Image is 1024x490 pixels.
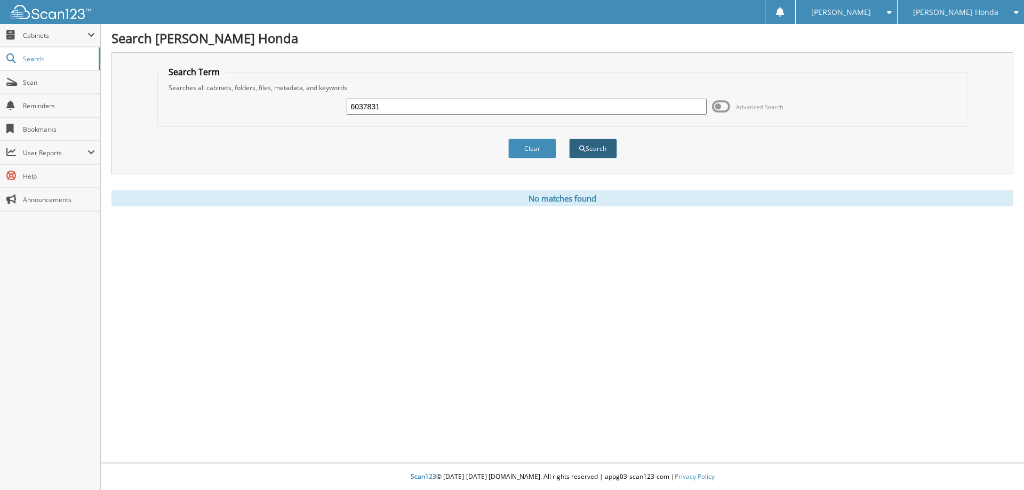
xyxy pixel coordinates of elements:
[675,472,715,481] a: Privacy Policy
[23,54,93,63] span: Search
[23,172,95,181] span: Help
[23,125,95,134] span: Bookmarks
[811,9,871,15] span: [PERSON_NAME]
[913,9,998,15] span: [PERSON_NAME] Honda
[971,439,1024,490] iframe: Chat Widget
[163,66,225,78] legend: Search Term
[23,101,95,110] span: Reminders
[569,139,617,158] button: Search
[23,31,87,40] span: Cabinets
[411,472,436,481] span: Scan123
[23,148,87,157] span: User Reports
[23,78,95,87] span: Scan
[163,83,962,92] div: Searches all cabinets, folders, files, metadata, and keywords
[23,195,95,204] span: Announcements
[111,190,1013,206] div: No matches found
[11,5,91,19] img: scan123-logo-white.svg
[111,29,1013,47] h1: Search [PERSON_NAME] Honda
[508,139,556,158] button: Clear
[736,103,783,111] span: Advanced Search
[101,464,1024,490] div: © [DATE]-[DATE] [DOMAIN_NAME]. All rights reserved | appg03-scan123-com |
